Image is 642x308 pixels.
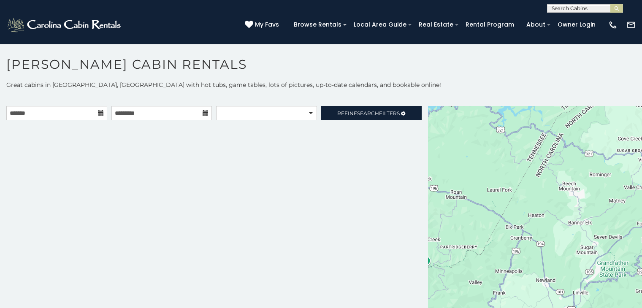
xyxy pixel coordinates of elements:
span: Search [357,110,379,116]
a: RefineSearchFilters [321,106,422,120]
a: Browse Rentals [290,18,346,31]
img: mail-regular-white.png [626,20,636,30]
a: About [522,18,550,31]
a: My Favs [245,20,281,30]
img: phone-regular-white.png [608,20,618,30]
a: Owner Login [553,18,600,31]
img: White-1-2.png [6,16,123,33]
span: Refine Filters [337,110,400,116]
span: My Favs [255,20,279,29]
a: Real Estate [414,18,458,31]
a: Local Area Guide [349,18,411,31]
a: Rental Program [461,18,518,31]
